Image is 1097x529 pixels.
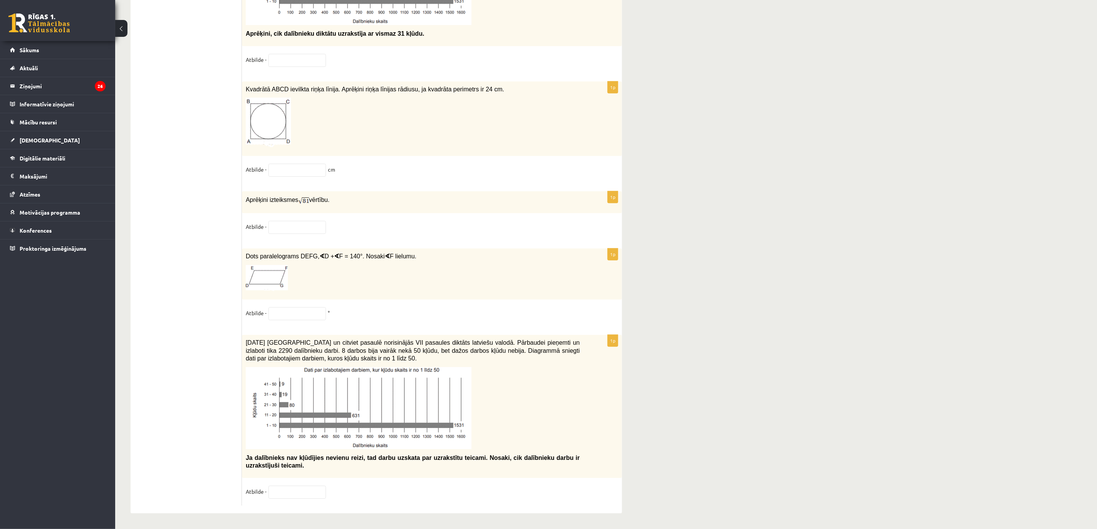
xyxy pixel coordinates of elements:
[339,253,385,260] span: F = 140°. Nosaki
[309,197,329,203] span: vērtību.
[246,221,266,232] p: Atbilde -
[246,265,288,291] img: Attēls, kurā ir rinda, ekrānuzņēmums, taisnstūris, tāfele Mākslīgā intelekta ģenerēts saturs var ...
[20,64,38,71] span: Aktuāli
[10,203,106,221] a: Motivācijas programma
[20,155,65,162] span: Digitālie materiāli
[10,131,106,149] a: [DEMOGRAPHIC_DATA]
[20,167,106,185] legend: Maksājumi
[246,98,291,147] img: Attēls, kurā ir aplis, rinda, diagramma Mākslīgā intelekta ģenerēts saturs var būt nepareizs.
[20,245,86,252] span: Proktoringa izmēģinājums
[246,86,504,93] span: Kvadrātā ABCD ievilkta riņķa līnija. Aprēķini riņķa līnijas rādiusu, ja kvadrāta perimetrs ir 24 cm.
[20,191,40,198] span: Atzīmes
[246,339,580,362] span: [DATE] [GEOGRAPHIC_DATA] un citviet pasaulē norisinājās VII pasaules diktāts latviešu valodā. Pār...
[95,81,106,91] i: 26
[10,113,106,131] a: Mācību resursi
[10,149,106,167] a: Digitālie materiāli
[20,209,80,216] span: Motivācijas programma
[324,253,334,260] span: D +
[607,334,618,347] p: 1p
[10,222,106,239] a: Konferences
[246,367,472,449] img: Attēls, kurā ir teksts, ekrānuzņēmums, rinda, skice Mākslīgā intelekta ģenerēts saturs var būt ne...
[298,196,309,205] img: 2wECAwECAwECAwECAwECAwECAwECAwECAwECAwECAwECAwECAwECAwECAwECAwECAwECAwECAwECAwajQIBwONwEjsikEkkkr...
[607,81,618,93] p: 1p
[246,54,266,65] p: Atbilde -
[20,119,57,126] span: Mācību resursi
[10,59,106,77] a: Aktuāli
[385,253,390,260] : ∢
[10,41,106,59] a: Sākums
[10,77,106,95] a: Ziņojumi26
[246,253,319,260] span: Dots paralelograms DEFG,
[390,253,416,260] span: F lielumu.
[246,197,298,203] span: Aprēķini izteiksmes
[246,164,266,175] p: Atbilde -
[10,95,106,113] a: Informatīvie ziņojumi
[10,185,106,203] a: Atzīmes
[607,248,618,260] p: 1p
[246,455,580,469] span: Ja dalībnieks nav kļūdījies nevienu reizi, tad darbu uzskata par uzrakstītu teicami. Nosaki, cik ...
[246,164,618,180] fieldset: cm
[10,240,106,257] a: Proktoringa izmēģinājums
[246,30,424,37] span: Aprēķini, cik dalībnieku diktātu uzrakstīja ar vismaz 31 kļūdu.
[10,167,106,185] a: Maksājumi
[246,486,266,497] p: Atbilde -
[319,253,324,260] : ∢
[20,137,80,144] span: [DEMOGRAPHIC_DATA]
[20,77,106,95] legend: Ziņojumi
[8,13,70,33] a: Rīgas 1. Tālmācības vidusskola
[20,227,52,234] span: Konferences
[20,46,39,53] span: Sākums
[607,191,618,203] p: 1p
[246,307,618,323] fieldset: °
[20,95,106,113] legend: Informatīvie ziņojumi
[246,307,266,319] p: Atbilde -
[334,253,339,260] : ∢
